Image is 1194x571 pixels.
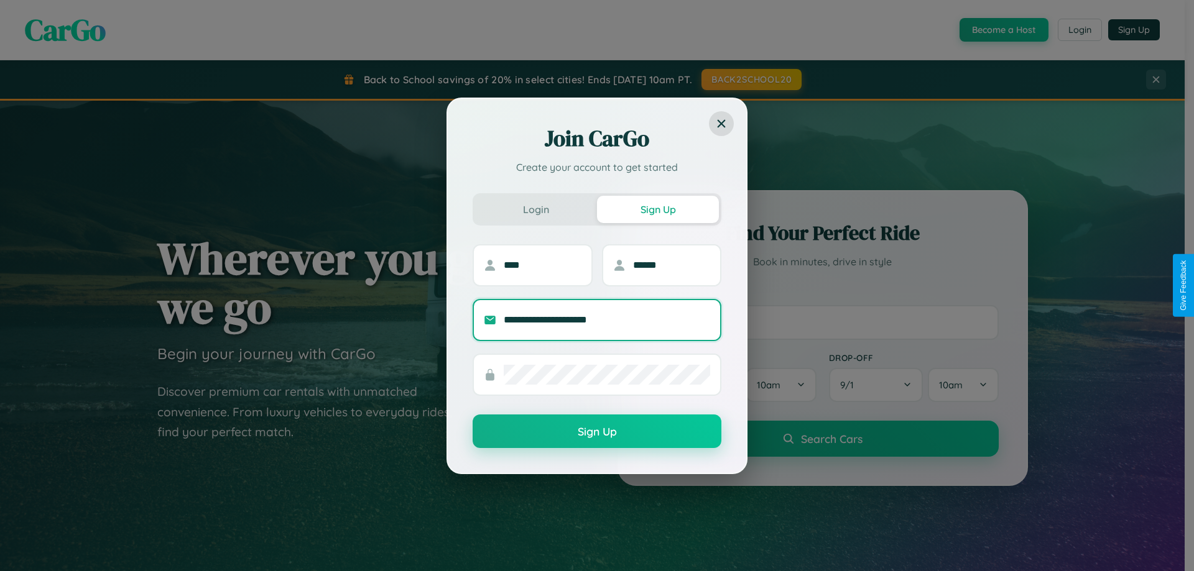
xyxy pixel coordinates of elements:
h2: Join CarGo [473,124,721,153]
div: Give Feedback [1179,260,1188,311]
button: Login [475,196,597,223]
button: Sign Up [597,196,719,223]
p: Create your account to get started [473,160,721,175]
button: Sign Up [473,414,721,448]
